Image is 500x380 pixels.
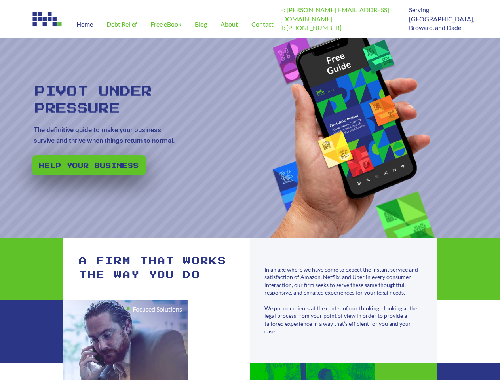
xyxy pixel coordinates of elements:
[79,255,234,283] h1: A firm that works the way you do
[251,21,274,27] span: Contact
[280,6,389,22] a: E: [PERSON_NAME][EMAIL_ADDRESS][DOMAIN_NAME]
[106,21,137,27] span: Debt Relief
[409,6,468,32] p: Serving [GEOGRAPHIC_DATA], Broward, and Dade
[264,266,423,335] div: In an age where we have come to expect the instant service and satisfaction of Amazon, Netflix, a...
[150,21,181,27] span: Free eBook
[70,10,100,38] a: Home
[76,21,93,27] span: Home
[133,306,182,312] h1: Focused Solutions
[32,10,63,28] img: Image
[144,10,188,38] a: Free eBook
[35,83,160,117] rs-layer: Pivot Under Pressure
[32,155,146,175] a: Help your business
[280,24,342,31] a: T: [PHONE_NUMBER]
[195,21,207,27] span: Blog
[100,10,144,38] a: Debt Relief
[221,21,238,27] span: About
[245,10,280,38] a: Contact
[34,125,181,146] rs-layer: The definitive guide to make your business survive and thrive when things return to normal.
[188,10,214,38] a: Blog
[214,10,245,38] a: About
